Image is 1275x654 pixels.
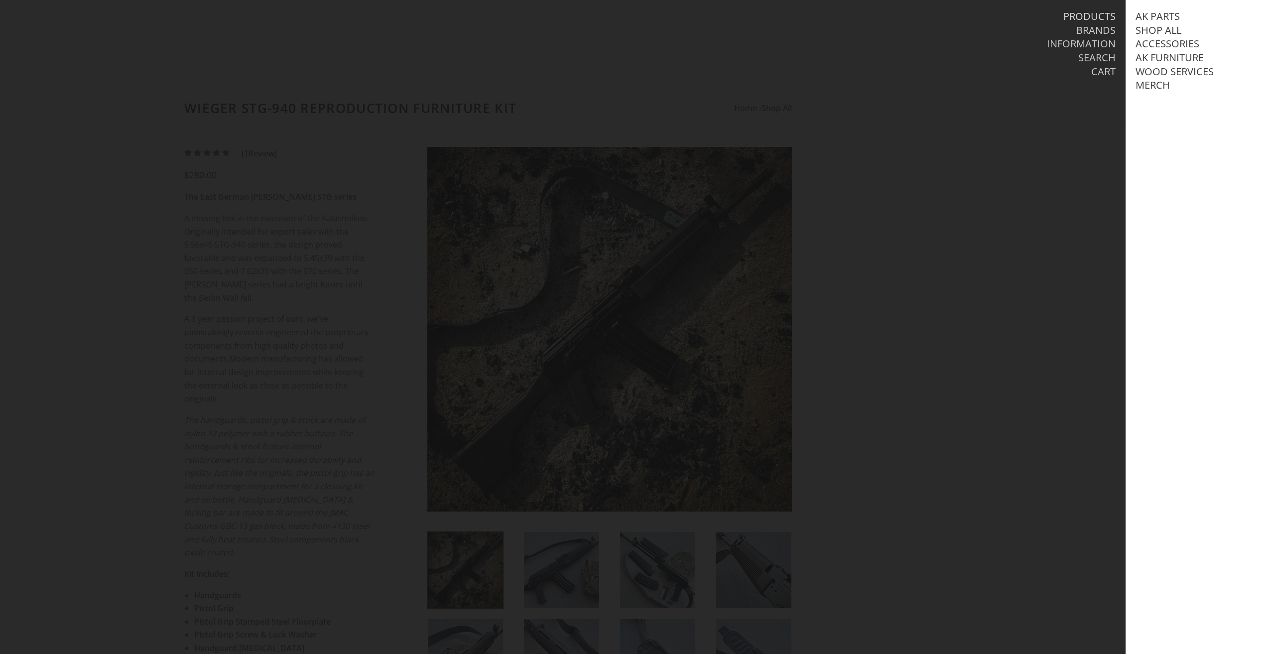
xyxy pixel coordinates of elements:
a: AK Furniture [1136,51,1204,64]
a: Products [1063,10,1116,23]
a: Brands [1076,24,1116,37]
a: Search [1078,51,1116,64]
a: Accessories [1136,37,1199,50]
a: Merch [1136,79,1170,92]
a: Cart [1091,65,1116,78]
a: Shop All [1136,24,1181,37]
a: Information [1047,37,1116,50]
a: AK Parts [1136,10,1180,23]
a: Wood Services [1136,65,1214,78]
